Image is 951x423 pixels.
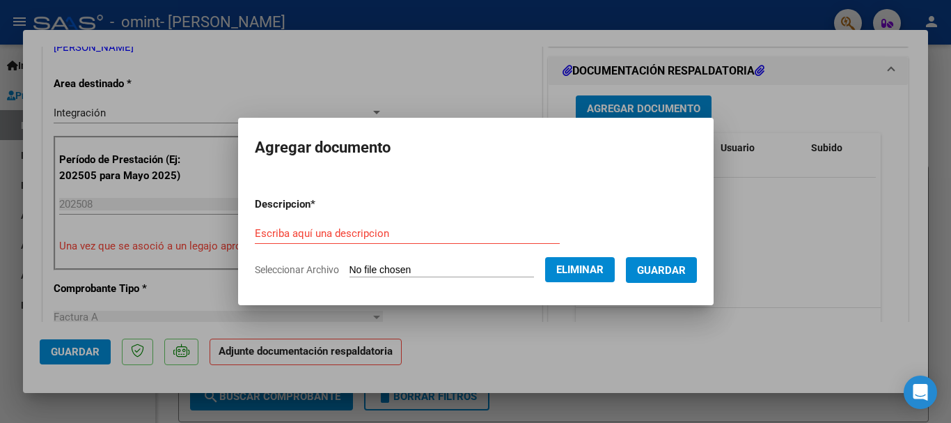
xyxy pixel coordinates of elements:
p: Descripcion [255,197,388,213]
button: Eliminar [545,257,615,282]
span: Eliminar [556,263,604,276]
span: Seleccionar Archivo [255,264,339,275]
h2: Agregar documento [255,134,697,161]
span: Guardar [637,264,686,277]
div: Open Intercom Messenger [904,376,937,409]
button: Guardar [626,257,697,283]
